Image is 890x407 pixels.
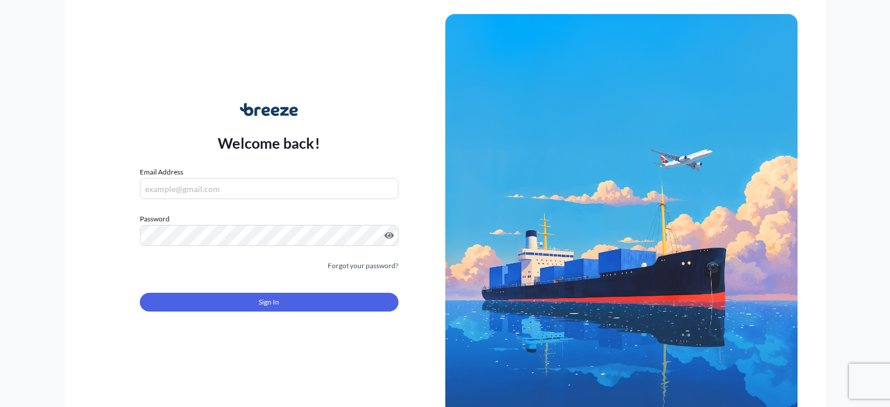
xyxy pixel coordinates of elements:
label: Email Address [140,166,183,178]
a: Forgot your password? [328,260,398,272]
button: Sign In [140,293,398,312]
p: Welcome back! [218,134,320,152]
input: example@gmail.com [140,178,398,199]
span: Sign In [259,296,279,308]
label: Password [140,213,398,225]
button: Show password [384,231,394,240]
